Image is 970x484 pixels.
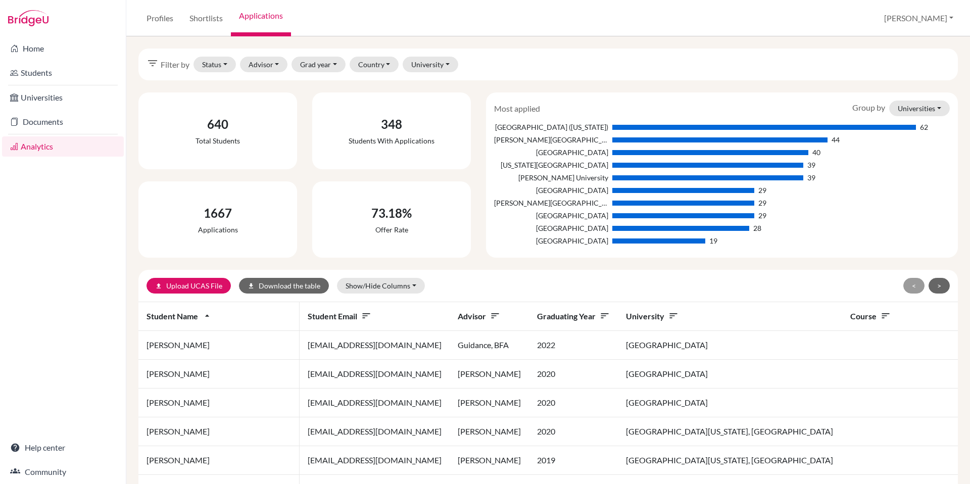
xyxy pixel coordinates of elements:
td: [GEOGRAPHIC_DATA] [618,360,842,389]
a: Universities [2,87,124,108]
i: filter_list [147,57,159,69]
td: [PERSON_NAME] [450,417,529,446]
td: [GEOGRAPHIC_DATA] [618,331,842,360]
a: Students [2,63,124,83]
td: [PERSON_NAME] [138,360,300,389]
td: [GEOGRAPHIC_DATA] [618,389,842,417]
div: Offer rate [371,224,412,235]
button: Show/Hide Columns [337,278,425,294]
button: downloadDownload the table [239,278,329,294]
i: sort [490,311,500,321]
td: [PERSON_NAME] [450,446,529,475]
button: Status [193,57,236,72]
div: [PERSON_NAME][GEOGRAPHIC_DATA] [494,134,608,145]
a: Help center [2,438,124,458]
span: Filter by [161,59,189,71]
i: sort [881,311,891,321]
div: [PERSON_NAME] University [494,172,608,183]
div: 39 [807,172,815,183]
div: [GEOGRAPHIC_DATA] [494,210,608,221]
td: [PERSON_NAME] [450,360,529,389]
div: 39 [807,160,815,170]
td: [PERSON_NAME] [138,331,300,360]
i: sort [361,311,371,321]
button: < [903,278,925,294]
span: Advisor [458,311,500,321]
div: [US_STATE][GEOGRAPHIC_DATA] [494,160,608,170]
a: Analytics [2,136,124,157]
div: [GEOGRAPHIC_DATA] [494,223,608,233]
div: 28 [753,223,761,233]
div: Applications [198,224,238,235]
button: University [403,57,458,72]
div: 29 [758,210,766,221]
div: 40 [812,147,820,158]
td: [GEOGRAPHIC_DATA][US_STATE], [GEOGRAPHIC_DATA] [618,446,842,475]
div: 29 [758,198,766,208]
span: Course [850,311,891,321]
td: 2020 [529,417,618,446]
span: Student email [308,311,371,321]
button: [PERSON_NAME] [880,9,958,28]
td: [PERSON_NAME] [138,389,300,417]
td: [PERSON_NAME] [138,417,300,446]
div: 62 [920,122,928,132]
td: 2020 [529,389,618,417]
td: [EMAIL_ADDRESS][DOMAIN_NAME] [300,417,450,446]
i: arrow_drop_up [202,311,212,321]
a: Community [2,462,124,482]
div: [GEOGRAPHIC_DATA] [494,185,608,196]
button: Grad year [292,57,346,72]
span: Student name [147,311,212,321]
div: 19 [709,235,717,246]
div: [GEOGRAPHIC_DATA] [494,147,608,158]
div: Total students [196,135,240,146]
button: Advisor [240,57,288,72]
td: [EMAIL_ADDRESS][DOMAIN_NAME] [300,389,450,417]
div: [GEOGRAPHIC_DATA] ([US_STATE]) [494,122,608,132]
button: > [929,278,950,294]
span: University [626,311,678,321]
td: [EMAIL_ADDRESS][DOMAIN_NAME] [300,331,450,360]
td: [GEOGRAPHIC_DATA][US_STATE], [GEOGRAPHIC_DATA] [618,417,842,446]
td: 2022 [529,331,618,360]
td: Guidance, BFA [450,331,529,360]
div: Group by [845,101,957,116]
i: upload [155,282,162,289]
td: [PERSON_NAME] [450,389,529,417]
div: Students with applications [349,135,434,146]
button: Universities [889,101,950,116]
div: 44 [832,134,840,145]
i: sort [600,311,610,321]
div: Most applied [487,103,548,115]
td: [PERSON_NAME] [138,446,300,475]
div: [GEOGRAPHIC_DATA] [494,235,608,246]
button: Country [350,57,399,72]
div: 348 [349,115,434,133]
td: [EMAIL_ADDRESS][DOMAIN_NAME] [300,360,450,389]
a: uploadUpload UCAS File [147,278,231,294]
div: 640 [196,115,240,133]
a: Home [2,38,124,59]
i: download [248,282,255,289]
a: Documents [2,112,124,132]
td: [EMAIL_ADDRESS][DOMAIN_NAME] [300,446,450,475]
i: sort [668,311,678,321]
td: 2020 [529,360,618,389]
td: 2019 [529,446,618,475]
div: [PERSON_NAME][GEOGRAPHIC_DATA] [494,198,608,208]
img: Bridge-U [8,10,48,26]
span: Graduating year [537,311,610,321]
div: 73.18% [371,204,412,222]
div: 29 [758,185,766,196]
div: 1667 [198,204,238,222]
